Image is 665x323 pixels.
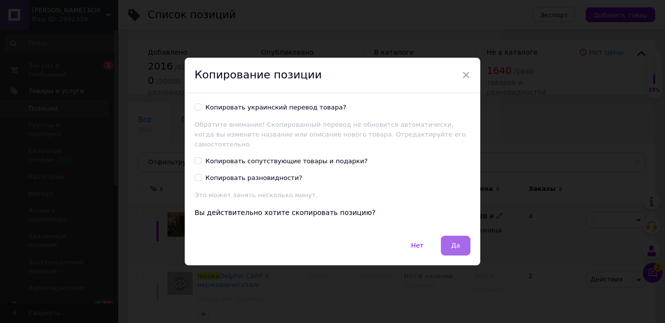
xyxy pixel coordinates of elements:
span: Это может занять несколько минут. [195,191,318,199]
span: Да [451,242,460,249]
div: Вы действительно хотите скопировать позицию? [195,208,470,218]
span: Нет [411,242,424,249]
span: Обратите внимание! Скопированный перевод не обновится автоматически, когда вы измените название и... [195,121,466,147]
span: × [462,67,470,83]
div: Копировать украинский перевод товара? [205,103,346,112]
span: Копирование позиции [195,69,322,81]
button: Да [441,236,470,255]
button: Нет [401,236,434,255]
div: Копировать разновидности? [205,174,302,182]
div: Копировать сопутствующие товары и подарки? [205,157,367,166]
